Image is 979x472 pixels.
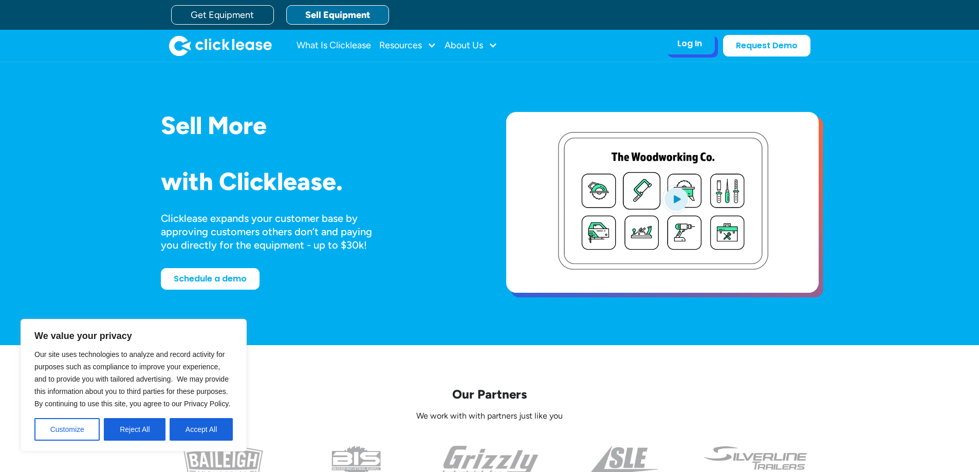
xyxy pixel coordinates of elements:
div: Log In [677,39,702,49]
a: Request Demo [723,35,810,56]
div: We value your privacy [21,319,247,451]
a: Schedule a demo [161,268,260,290]
div: About Us [445,35,497,56]
img: Blue play button logo on a light blue circular background [662,184,690,213]
div: Resources [379,35,436,56]
a: What Is Clicklease [297,35,371,56]
a: home [169,35,272,56]
a: Sell Equipment [286,5,389,25]
h1: with Clicklease. [161,168,473,195]
button: Customize [34,418,100,441]
h1: Sell More [161,112,473,139]
a: Get Equipment [171,5,274,25]
p: Our Partners [161,386,819,402]
p: We value your privacy [34,330,233,342]
p: We work with with partners just like you [161,411,819,422]
span: Our site uses technologies to analyze and record activity for purposes such as compliance to impr... [34,350,230,408]
button: Reject All [104,418,165,441]
a: open lightbox [506,112,819,293]
div: Clicklease expands your customer base by approving customers others don’t and paying you directly... [161,212,391,252]
img: Clicklease logo [169,35,272,56]
button: Accept All [170,418,233,441]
